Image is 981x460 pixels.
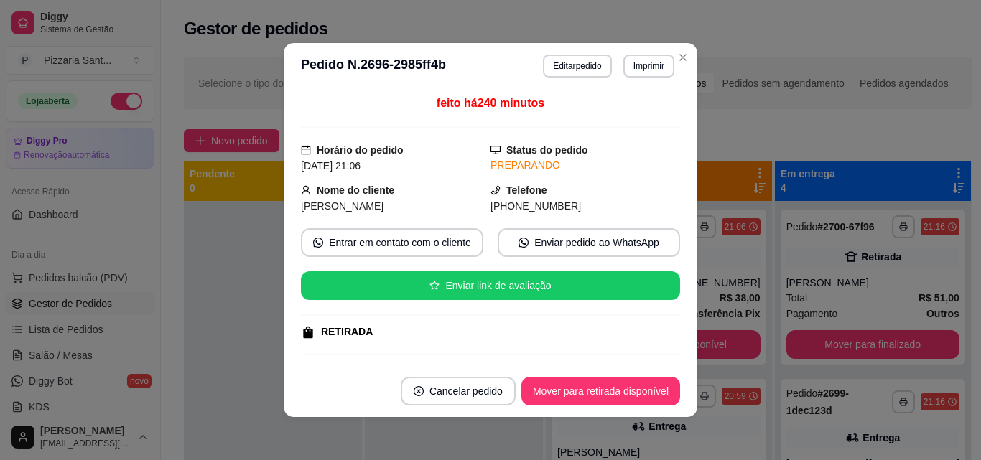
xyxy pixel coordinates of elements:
span: whats-app [519,238,529,248]
div: PREPARANDO [490,158,680,173]
span: [PHONE_NUMBER] [490,200,581,212]
span: [PERSON_NAME] [301,200,383,212]
strong: Status do pedido [506,144,588,156]
button: Imprimir [623,55,674,78]
button: starEnviar link de avaliação [301,271,680,300]
button: whats-appEntrar em contato com o cliente [301,228,483,257]
span: close-circle [414,386,424,396]
span: feito há 240 minutos [437,97,544,109]
strong: Telefone [506,184,547,196]
span: [DATE] 21:06 [301,160,361,172]
button: close-circleCancelar pedido [401,377,516,405]
strong: Nome do cliente [317,184,394,196]
span: phone [490,185,501,195]
span: desktop [490,145,501,155]
button: Mover para retirada disponível [521,377,680,405]
button: Close [671,46,694,69]
span: star [429,281,440,291]
button: Editarpedido [543,55,611,78]
h3: Pedido N. 2696-2985ff4b [301,55,446,78]
span: user [301,185,311,195]
button: whats-appEnviar pedido ao WhatsApp [498,228,680,257]
span: whats-app [313,238,323,248]
strong: Horário do pedido [317,144,404,156]
span: calendar [301,145,311,155]
div: RETIRADA [321,324,373,339]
